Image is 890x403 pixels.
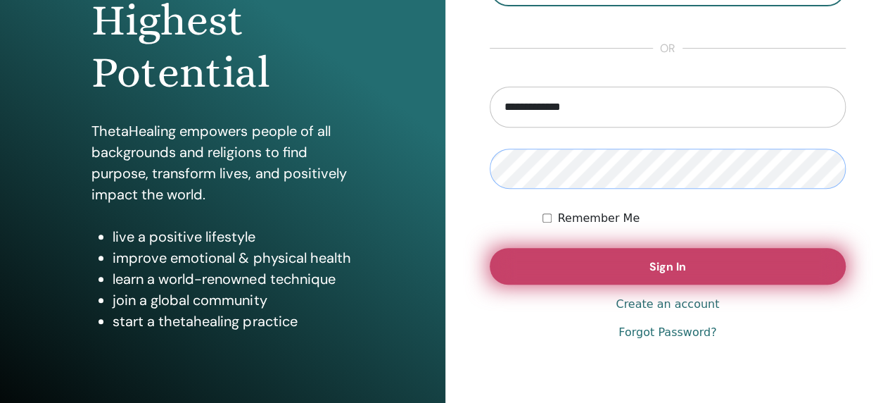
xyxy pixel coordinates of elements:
label: Remember Me [557,210,640,227]
div: Keep me authenticated indefinitely or until I manually logout [542,210,846,227]
a: Create an account [616,296,719,313]
li: improve emotional & physical health [113,247,353,268]
li: learn a world-renowned technique [113,268,353,290]
li: join a global community [113,290,353,311]
a: Forgot Password? [618,324,716,341]
button: Sign In [490,248,846,285]
span: or [653,40,682,57]
li: live a positive lifestyle [113,226,353,247]
li: start a thetahealing practice [113,311,353,332]
span: Sign In [649,259,686,274]
p: ThetaHealing empowers people of all backgrounds and religions to find purpose, transform lives, a... [91,120,353,205]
